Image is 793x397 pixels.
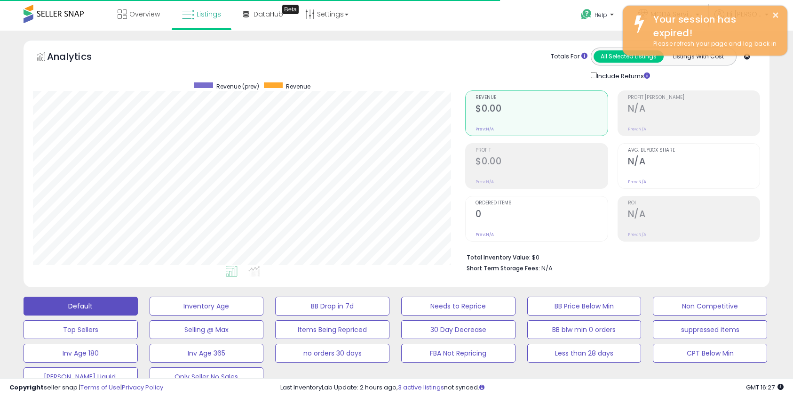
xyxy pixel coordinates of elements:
span: Revenue (prev) [216,82,259,90]
span: 2025-09-16 16:27 GMT [746,383,784,392]
button: Default [24,297,138,316]
h2: $0.00 [476,156,607,169]
button: × [772,9,779,21]
span: Help [595,11,607,19]
button: BB Drop in 7d [275,297,389,316]
button: Only Seller No Sales [150,367,264,386]
button: Non Competitive [653,297,767,316]
button: 30 Day Decrease [401,320,515,339]
small: Prev: N/A [628,126,646,132]
span: Listings [197,9,221,19]
button: CPT Below Min [653,344,767,363]
b: Short Term Storage Fees: [467,264,540,272]
div: Last InventoryLab Update: 2 hours ago, not synced. [280,383,784,392]
button: Top Sellers [24,320,138,339]
span: Ordered Items [476,201,607,206]
button: suppressed items [653,320,767,339]
span: Profit [PERSON_NAME] [628,95,760,100]
small: Prev: N/A [476,232,494,237]
span: DataHub [254,9,283,19]
small: Prev: N/A [476,179,494,185]
h5: Analytics [47,50,110,65]
h2: $0.00 [476,103,607,116]
div: Include Returns [584,70,661,81]
small: Prev: N/A [476,126,494,132]
button: Selling @ Max [150,320,264,339]
button: All Selected Listings [594,50,664,63]
button: Needs to Reprice [401,297,515,316]
span: ROI [628,201,760,206]
span: N/A [541,264,553,273]
div: Your session has expired! [646,13,780,40]
button: no orders 30 days [275,344,389,363]
span: Profit [476,148,607,153]
div: Please refresh your page and log back in [646,40,780,49]
button: [PERSON_NAME] Liquid. [24,367,138,386]
h2: N/A [628,209,760,221]
span: Revenue [476,95,607,100]
a: Help [573,1,623,31]
span: Avg. Buybox Share [628,148,760,153]
div: Tooltip anchor [282,5,299,14]
span: Revenue [286,82,310,90]
button: FBA Not Repricing [401,344,515,363]
span: Overview [129,9,160,19]
div: Totals For [551,52,587,61]
button: BB blw min 0 orders [527,320,642,339]
button: BB Price Below Min [527,297,642,316]
button: Less than 28 days [527,344,642,363]
small: Prev: N/A [628,179,646,185]
b: Total Inventory Value: [467,253,531,261]
li: $0 [467,251,753,262]
a: Privacy Policy [122,383,163,392]
div: seller snap | | [9,383,163,392]
button: Inventory Age [150,297,264,316]
i: Get Help [580,8,592,20]
a: Terms of Use [80,383,120,392]
button: Listings With Cost [663,50,733,63]
h2: 0 [476,209,607,221]
h2: N/A [628,156,760,169]
button: Inv Age 365 [150,344,264,363]
a: 3 active listings [398,383,444,392]
small: Prev: N/A [628,232,646,237]
button: Inv Age 180 [24,344,138,363]
h2: N/A [628,103,760,116]
button: Items Being Repriced [275,320,389,339]
strong: Copyright [9,383,44,392]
